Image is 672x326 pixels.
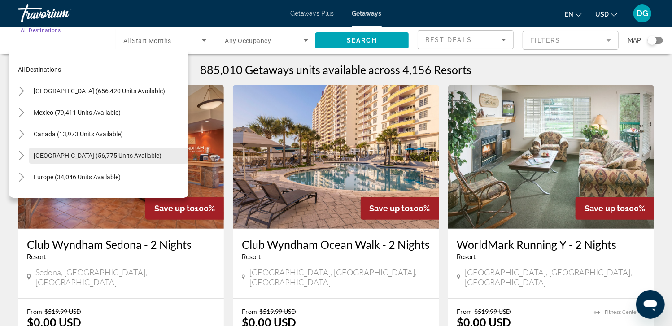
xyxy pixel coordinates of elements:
button: Toggle Europe (34,046 units available) [13,170,29,185]
a: Getaways Plus [291,10,334,17]
a: Club Wyndham Sedona - 2 Nights [27,238,215,251]
button: Toggle Caribbean & Atlantic Islands (56,775 units available) [13,148,29,164]
a: Travorium [18,2,108,25]
span: $519.99 USD [44,308,81,315]
span: All Start Months [123,37,171,44]
button: Change currency [595,8,617,21]
button: Toggle Australia (3,210 units available) [13,191,29,207]
button: Mexico (79,411 units available) [29,104,188,121]
button: Filter [523,30,619,50]
span: $519.99 USD [475,308,511,315]
button: Change language [565,8,582,21]
button: All destinations [13,61,188,78]
button: Toggle Mexico (79,411 units available) [13,105,29,121]
span: Save up to [370,204,410,213]
span: From [457,308,472,315]
span: [GEOGRAPHIC_DATA] (656,420 units available) [34,87,165,95]
span: Resort [27,253,46,261]
img: 4324I01X.jpg [448,85,654,229]
button: Australia (3,210 units available) [29,191,188,207]
span: Canada (13,973 units available) [34,130,123,138]
span: Map [628,34,641,47]
span: All destinations [18,66,61,73]
span: Resort [242,253,261,261]
span: [GEOGRAPHIC_DATA], [GEOGRAPHIC_DATA], [GEOGRAPHIC_DATA] [465,267,645,287]
button: Europe (34,046 units available) [29,169,188,185]
span: Fitness Center [605,309,638,315]
span: Resort [457,253,476,261]
button: [GEOGRAPHIC_DATA] (56,775 units available) [29,148,188,164]
span: Best Deals [425,36,472,43]
a: WorldMark Running Y - 2 Nights [457,238,645,251]
span: Search [347,37,377,44]
span: Save up to [154,204,195,213]
span: Sedona, [GEOGRAPHIC_DATA], [GEOGRAPHIC_DATA] [35,267,215,287]
span: DG [637,9,648,18]
h1: 885,010 Getaways units available across 4,156 Resorts [201,63,472,76]
span: Europe (34,046 units available) [34,174,121,181]
iframe: Button to launch messaging window [636,290,665,319]
span: All Destinations [21,27,61,34]
a: Club Wyndham Ocean Walk - 2 Nights [242,238,430,251]
span: From [27,308,42,315]
span: Mexico (79,411 units available) [34,109,121,116]
span: [GEOGRAPHIC_DATA] (56,775 units available) [34,152,161,159]
button: Canada (13,973 units available) [29,126,188,142]
button: [GEOGRAPHIC_DATA] (656,420 units available) [29,83,188,99]
span: Any Occupancy [225,37,271,44]
button: Toggle United States (656,420 units available) [13,83,29,99]
div: 100% [576,197,654,220]
mat-select: Sort by [425,35,506,45]
a: Getaways [352,10,382,17]
button: Toggle Canada (13,973 units available) [13,126,29,142]
img: 5998O01X.jpg [233,85,439,229]
span: Save up to [585,204,625,213]
span: From [242,308,257,315]
button: User Menu [631,4,654,23]
div: 100% [361,197,439,220]
div: 100% [145,197,224,220]
span: $519.99 USD [259,308,296,315]
span: USD [595,11,609,18]
span: en [565,11,573,18]
button: Search [315,32,409,48]
span: [GEOGRAPHIC_DATA], [GEOGRAPHIC_DATA], [GEOGRAPHIC_DATA] [250,267,430,287]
